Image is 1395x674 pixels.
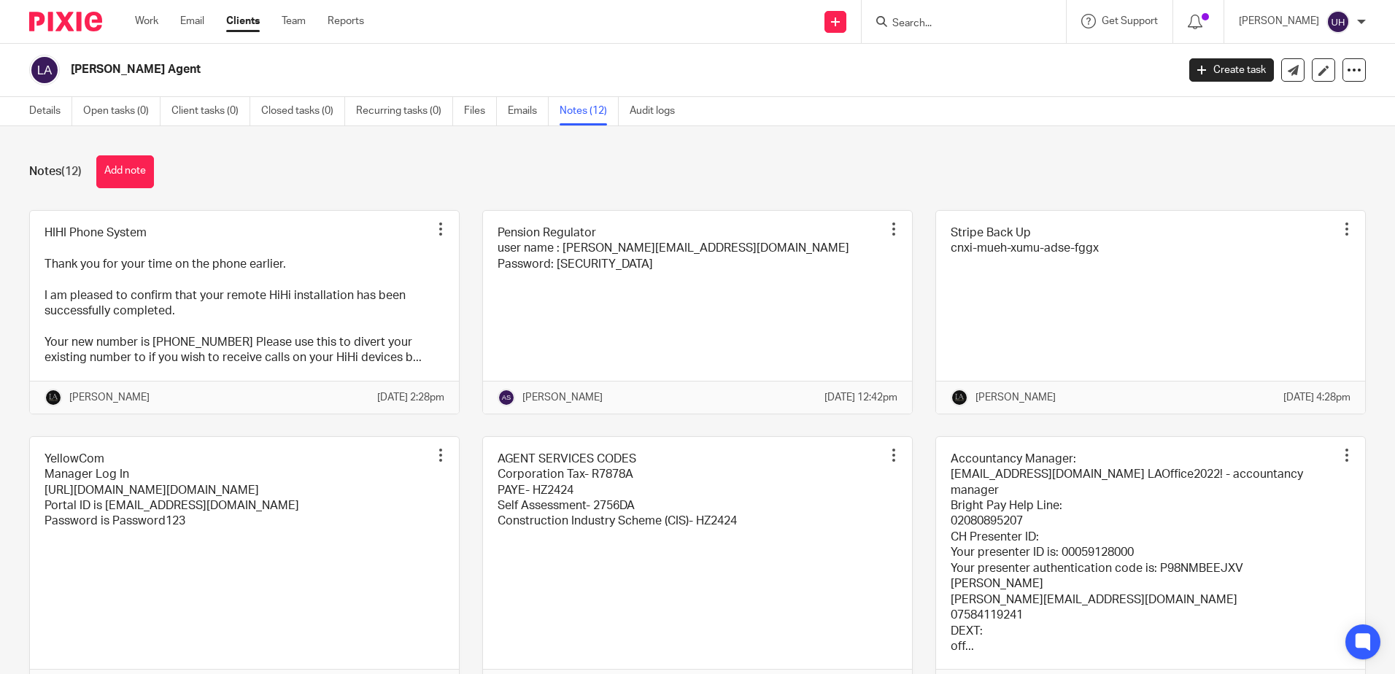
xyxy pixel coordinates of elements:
span: Get Support [1102,16,1158,26]
button: Add note [96,155,154,188]
a: Clients [226,14,260,28]
img: Lockhart+Amin+-+1024x1024+-+light+on+dark.jpg [951,389,968,406]
p: [PERSON_NAME] [522,390,603,405]
img: svg%3E [498,389,515,406]
a: Client tasks (0) [171,97,250,125]
a: Details [29,97,72,125]
p: [DATE] 4:28pm [1283,390,1350,405]
span: (12) [61,166,82,177]
a: Email [180,14,204,28]
p: [PERSON_NAME] [1239,14,1319,28]
a: Audit logs [630,97,686,125]
a: Emails [508,97,549,125]
p: [PERSON_NAME] [69,390,150,405]
a: Closed tasks (0) [261,97,345,125]
p: [PERSON_NAME] [975,390,1056,405]
input: Search [891,18,1022,31]
p: [DATE] 12:42pm [824,390,897,405]
a: Notes (12) [560,97,619,125]
a: Team [282,14,306,28]
img: svg%3E [1326,10,1350,34]
a: Recurring tasks (0) [356,97,453,125]
a: Files [464,97,497,125]
h1: Notes [29,164,82,179]
a: Reports [328,14,364,28]
h2: [PERSON_NAME] Agent [71,62,948,77]
p: [DATE] 2:28pm [377,390,444,405]
a: Create task [1189,58,1274,82]
a: Open tasks (0) [83,97,161,125]
img: Pixie [29,12,102,31]
img: Lockhart+Amin+-+1024x1024+-+light+on+dark.jpg [45,389,62,406]
img: svg%3E [29,55,60,85]
a: Work [135,14,158,28]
